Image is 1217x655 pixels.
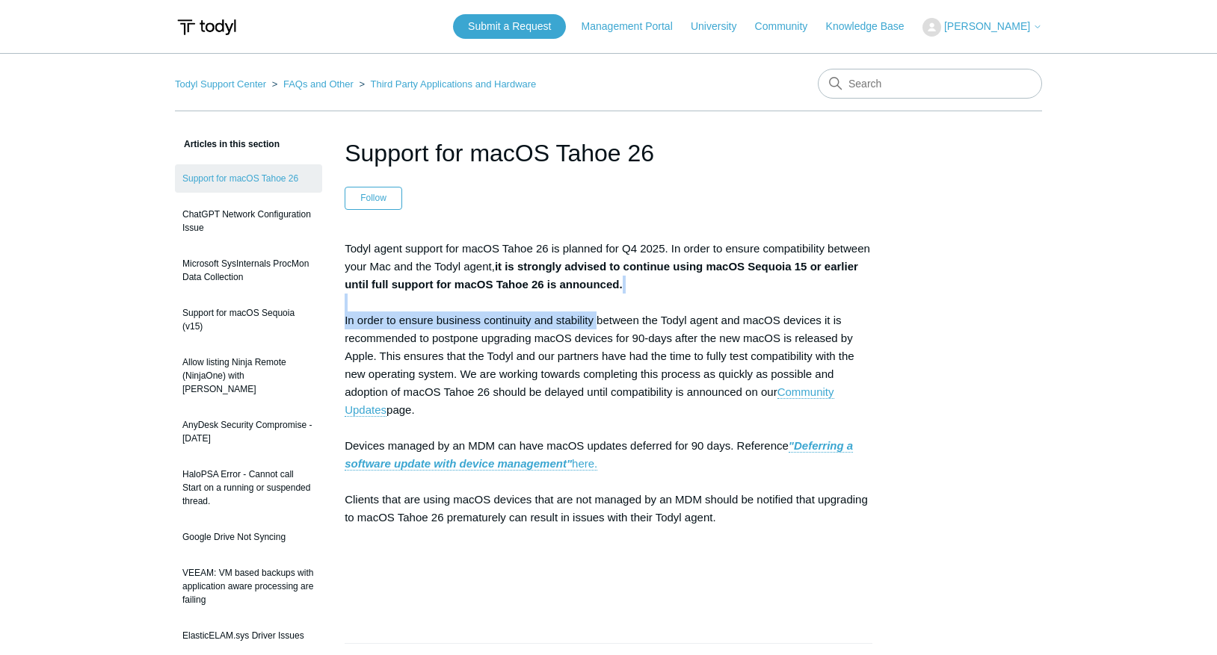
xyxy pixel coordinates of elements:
[175,299,322,341] a: Support for macOS Sequoia (v15)
[345,187,402,209] button: Follow Article
[345,260,858,291] strong: it is strongly advised to continue using macOS Sequoia 15 or earlier until full support for macOS...
[175,249,322,291] a: Microsoft SysInternals ProcMon Data Collection
[175,13,238,41] img: Todyl Support Center Help Center home page
[175,78,269,90] li: Todyl Support Center
[371,78,537,90] a: Third Party Applications and Hardware
[175,164,322,193] a: Support for macOS Tahoe 26
[691,19,751,34] a: University
[755,19,823,34] a: Community
[175,411,322,453] a: AnyDesk Security Compromise - [DATE]
[357,78,537,90] li: Third Party Applications and Hardware
[283,78,354,90] a: FAQs and Other
[582,19,688,34] a: Management Portal
[944,20,1030,32] span: [PERSON_NAME]
[345,135,872,171] h1: Support for macOS Tahoe 26
[175,200,322,242] a: ChatGPT Network Configuration Issue
[175,559,322,614] a: VEEAM: VM based backups with application aware processing are failing
[453,14,566,39] a: Submit a Request
[175,460,322,515] a: HaloPSA Error - Cannot call Start on a running or suspended thread.
[345,439,853,470] strong: "Deferring a software update with device management"
[175,523,322,551] a: Google Drive Not Syncing
[175,621,322,650] a: ElasticELAM.sys Driver Issues
[175,78,266,90] a: Todyl Support Center
[345,439,853,471] a: "Deferring a software update with device management"here.
[345,240,872,598] p: Todyl agent support for macOS Tahoe 26 is planned for Q4 2025. In order to ensure compatibility b...
[826,19,919,34] a: Knowledge Base
[175,348,322,403] a: Allow listing Ninja Remote (NinjaOne) with [PERSON_NAME]
[175,139,280,149] span: Articles in this section
[818,69,1042,99] input: Search
[345,385,834,417] a: Community Updates
[922,18,1042,37] button: [PERSON_NAME]
[269,78,357,90] li: FAQs and Other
